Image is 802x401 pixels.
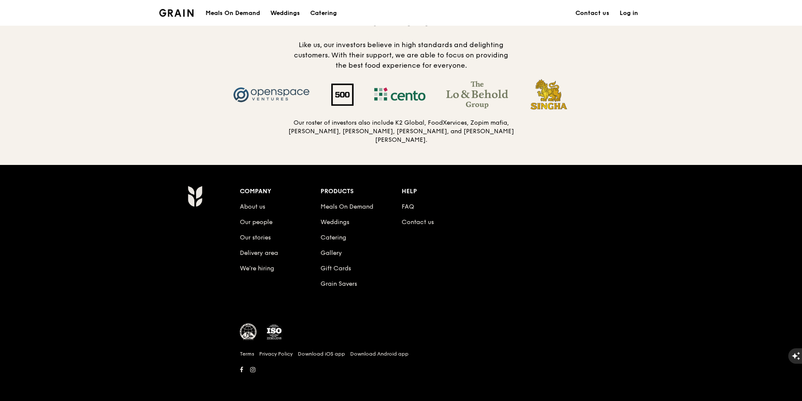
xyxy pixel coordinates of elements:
[298,350,345,357] a: Download iOS app
[321,84,364,106] img: 500 Startups
[310,0,337,26] div: Catering
[240,234,271,241] a: Our stories
[240,186,321,198] div: Company
[154,376,648,383] h6: Revision
[321,186,402,198] div: Products
[614,0,643,26] a: Log in
[364,81,436,108] img: Cento Ventures
[270,0,300,26] div: Weddings
[265,0,305,26] a: Weddings
[436,81,518,108] img: The Lo & Behold Group
[188,186,203,207] img: Grain
[259,350,293,357] a: Privacy Policy
[240,249,278,257] a: Delivery area
[570,0,614,26] a: Contact us
[321,218,349,226] a: Weddings
[222,81,321,108] img: Openspace Ventures
[321,249,342,257] a: Gallery
[240,203,265,210] a: About us
[266,323,283,341] img: ISO Certified
[305,0,342,26] a: Catering
[159,9,194,17] img: Grain
[402,186,483,198] div: Help
[350,350,409,357] a: Download Android app
[518,78,580,112] img: Singha
[321,203,373,210] a: Meals On Demand
[240,350,254,357] a: Terms
[240,323,257,341] img: MUIS Halal Certified
[321,265,351,272] a: Gift Cards
[321,280,357,287] a: Grain Savers
[288,119,514,144] h5: Our roster of investors also include K2 Global, FoodXervices, Zopim mafia, [PERSON_NAME], [PERSON...
[402,203,414,210] a: FAQ
[321,234,346,241] a: Catering
[240,218,272,226] a: Our people
[206,0,260,26] div: Meals On Demand
[402,218,434,226] a: Contact us
[240,265,274,272] a: We’re hiring
[294,41,508,69] span: Like us, our investors believe in high standards and delighting customers. With their support, we...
